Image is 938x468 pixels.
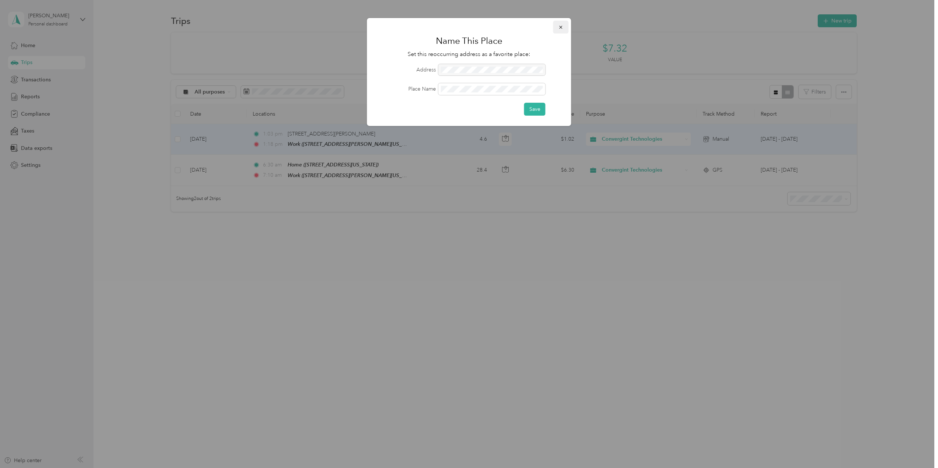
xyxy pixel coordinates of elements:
[377,32,561,50] h1: Name This Place
[377,66,436,74] label: Address
[377,50,561,59] p: Set this reoccurring address as a favorite place:
[897,427,938,468] iframe: Everlance-gr Chat Button Frame
[524,103,546,116] button: Save
[377,85,436,93] label: Place Name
